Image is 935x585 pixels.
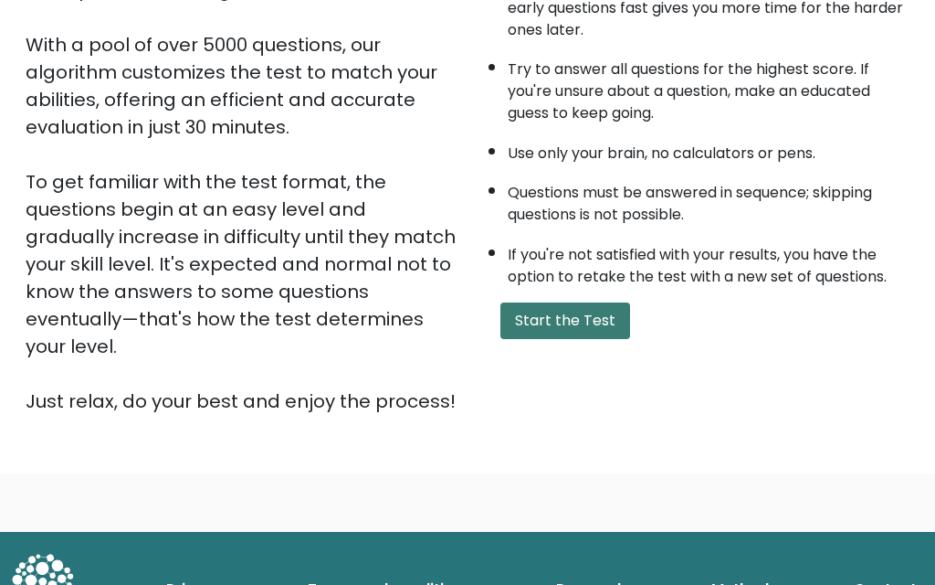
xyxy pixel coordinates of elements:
[508,49,909,124] li: Try to answer all questions for the highest score. If you're unsure about a question, make an edu...
[508,173,909,226] li: Questions must be answered in sequence; skipping questions is not possible.
[508,235,909,288] li: If you're not satisfied with your results, you have the option to retake the test with a new set ...
[508,133,909,165] li: Use only your brain, no calculators or pens.
[500,303,630,339] button: Start the Test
